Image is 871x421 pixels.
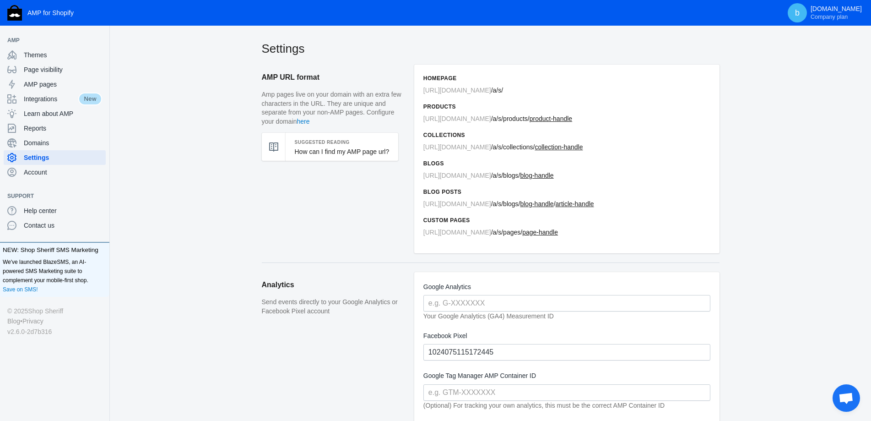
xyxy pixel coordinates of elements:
[24,221,102,230] span: Contact us
[24,50,102,60] span: Themes
[423,384,710,401] input: e.g. GTM-XXXXXXX
[423,87,503,94] span: /
[24,206,102,215] span: Help center
[423,115,572,122] span: / /products/
[423,143,491,151] span: [URL][DOMAIN_NAME]
[24,109,102,118] span: Learn about AMP
[4,106,106,121] a: Learn about AMP
[423,229,491,236] span: [URL][DOMAIN_NAME]
[262,272,405,298] h2: Analytics
[4,218,106,233] a: Contact us
[423,187,710,197] h6: Blog posts
[423,172,491,179] span: [URL][DOMAIN_NAME]
[295,148,390,155] a: How can I find my AMP page url?
[262,90,405,126] p: Amp pages live on your domain with an extra few characters in the URL. They are unique and separa...
[4,48,106,62] a: Themes
[7,316,20,326] a: Blog
[423,200,594,208] span: / /blogs/ /
[423,115,491,122] span: [URL][DOMAIN_NAME]
[24,65,102,74] span: Page visibility
[793,8,802,17] span: b
[3,285,38,294] a: Save on SMS!
[423,229,558,236] span: / /pages/
[423,402,665,409] em: (Optional) For tracking your own analytics, this must be the correct AMP Container ID
[78,93,102,105] span: New
[7,327,102,337] div: v2.6.0-2d7b316
[423,312,554,320] em: Your Google Analytics (GA4) Measurement ID
[522,229,558,236] u: page-handle
[423,102,710,111] h6: Products
[4,62,106,77] a: Page visibility
[24,80,102,89] span: AMP pages
[423,131,710,140] h6: Collections
[7,306,102,316] div: © 2025
[24,138,102,148] span: Domains
[22,316,43,326] a: Privacy
[262,65,405,90] h2: AMP URL format
[24,168,102,177] span: Account
[493,200,502,208] span: a/s
[520,200,553,208] u: blog-handle
[24,94,78,104] span: Integrations
[423,143,583,151] span: / /collections/
[520,172,553,179] u: blog-handle
[493,143,502,151] span: a/s
[24,124,102,133] span: Reports
[423,330,710,342] label: Facebook Pixel
[423,370,710,382] label: Google Tag Manager AMP Container ID
[93,194,108,198] button: Add a sales channel
[423,281,710,293] label: Google Analytics
[535,143,583,151] u: collection-handle
[811,5,862,21] p: [DOMAIN_NAME]
[27,9,74,16] span: AMP for Shopify
[811,13,848,21] span: Company plan
[423,172,554,179] span: / /blogs/
[7,36,93,45] span: AMP
[423,216,710,225] h6: Custom pages
[7,5,22,21] img: Shop Sheriff Logo
[530,115,572,122] u: product-handle
[4,136,106,150] a: Domains
[4,121,106,136] a: Reports
[7,316,102,326] div: •
[556,200,594,208] u: article-handle
[262,298,405,316] p: Send events directly to your Google Analytics or Facebook Pixel account
[423,344,710,361] input: e.g. XXXXXXXXXXX
[493,229,502,236] span: a/s
[423,295,710,312] input: e.g. G-XXXXXXX
[493,115,502,122] span: a/s
[493,87,503,94] span: a/s/
[93,38,108,42] button: Add a sales channel
[4,77,106,92] a: AMP pages
[24,153,102,162] span: Settings
[833,384,860,412] div: Open chat
[493,172,502,179] span: a/s
[4,92,106,106] a: IntegrationsNew
[28,306,63,316] a: Shop Sheriff
[297,118,310,125] a: here
[4,165,106,180] a: Account
[295,137,390,147] h5: Suggested Reading
[423,200,491,208] span: [URL][DOMAIN_NAME]
[423,87,491,94] span: [URL][DOMAIN_NAME]
[262,40,720,57] h2: Settings
[423,159,710,168] h6: Blogs
[7,191,93,201] span: Support
[4,150,106,165] a: Settings
[423,74,710,83] h6: Homepage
